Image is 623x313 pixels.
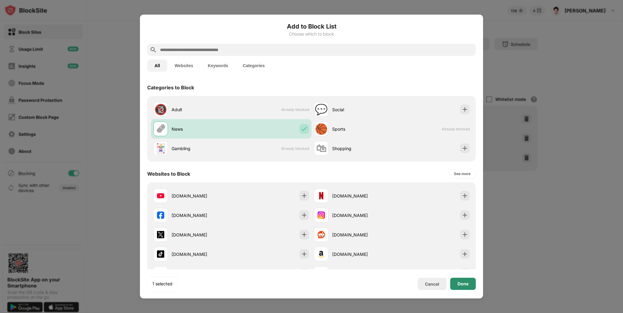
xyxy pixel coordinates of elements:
[155,123,166,135] div: 🗞
[147,171,190,177] div: Websites to Block
[332,251,392,257] div: [DOMAIN_NAME]
[235,60,272,72] button: Categories
[172,145,231,152] div: Gambling
[318,231,325,238] img: favicons
[167,60,200,72] button: Websites
[281,107,309,112] span: Already blocked
[172,251,231,257] div: [DOMAIN_NAME]
[154,142,167,155] div: 🃏
[454,171,471,177] div: See more
[318,212,325,219] img: favicons
[147,60,167,72] button: All
[172,232,231,238] div: [DOMAIN_NAME]
[157,250,164,258] img: favicons
[318,250,325,258] img: favicons
[425,281,439,287] div: Cancel
[332,232,392,238] div: [DOMAIN_NAME]
[172,212,231,218] div: [DOMAIN_NAME]
[315,123,328,135] div: 🏀
[200,60,235,72] button: Keywords
[172,106,231,113] div: Adult
[172,193,231,199] div: [DOMAIN_NAME]
[150,46,157,53] img: search.svg
[332,145,392,152] div: Shopping
[281,146,309,151] span: Already blocked
[157,192,164,199] img: favicons
[315,103,328,116] div: 💬
[147,32,476,36] div: Choose which to block
[458,281,468,286] div: Done
[147,22,476,31] h6: Add to Block List
[318,192,325,199] img: favicons
[157,231,164,238] img: favicons
[152,281,172,287] div: 1 selected
[147,84,194,91] div: Categories to Block
[442,127,470,131] span: Already blocked
[154,103,167,116] div: 🔞
[332,212,392,218] div: [DOMAIN_NAME]
[332,193,392,199] div: [DOMAIN_NAME]
[332,106,392,113] div: Social
[157,212,164,219] img: favicons
[172,126,231,132] div: News
[332,126,392,132] div: Sports
[316,142,326,155] div: 🛍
